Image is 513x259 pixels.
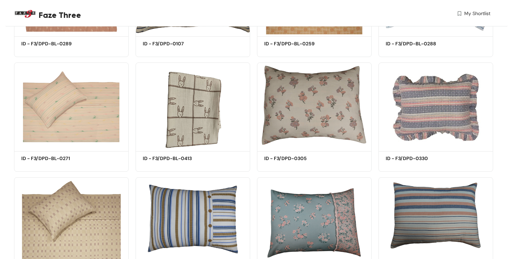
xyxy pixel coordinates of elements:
h5: ID - F3/DPD-BL-0289 [21,40,80,47]
img: 5f380dc1-28ff-40fd-92ce-0a97fa82b683 [257,63,372,149]
h5: ID - F3/DPD-0330 [386,155,444,162]
img: wishlist [456,10,463,17]
img: f3176367-d7ba-46b9-8da3-f65c0560efdc [378,63,493,149]
span: My Shortlist [464,10,490,17]
h5: ID - F3/DPD-BL-0413 [143,155,201,162]
h5: ID - F3/DPD-BL-0259 [264,40,323,47]
img: Buyer Portal [14,3,36,25]
h5: ID - F3/DPD-BL-0288 [386,40,444,47]
img: a1c9c567-2eeb-4401-b925-8a6b70542938 [136,63,250,149]
span: Faze Three [39,9,81,21]
h5: ID - F3/DPD-BL-0271 [21,155,80,162]
h5: ID - F3/DPD-0305 [264,155,323,162]
img: 39585dfa-335f-4fbc-b035-62f41173cc3f [14,63,129,149]
h5: ID - F3/DPD-0107 [143,40,201,47]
